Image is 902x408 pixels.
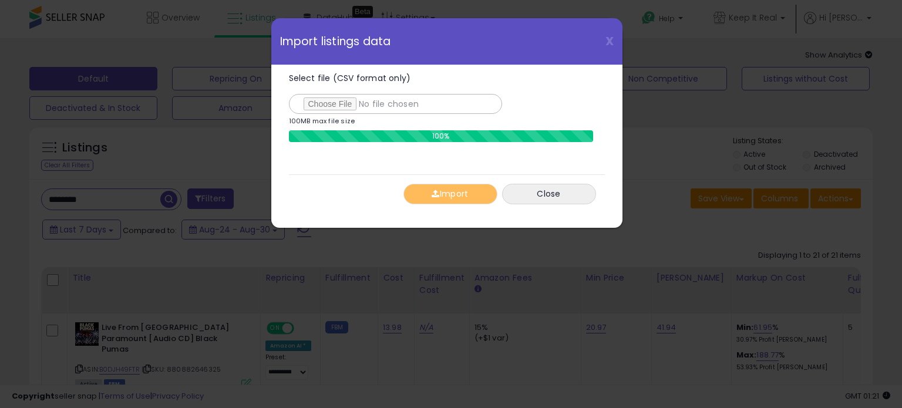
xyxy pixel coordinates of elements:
span: Import listings data [280,36,391,47]
span: Select file (CSV format only) [289,72,411,84]
span: X [605,33,614,49]
button: Close [502,184,596,204]
div: 100% [289,130,593,142]
p: 100MB max file size [289,118,355,124]
button: Import [403,184,497,204]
